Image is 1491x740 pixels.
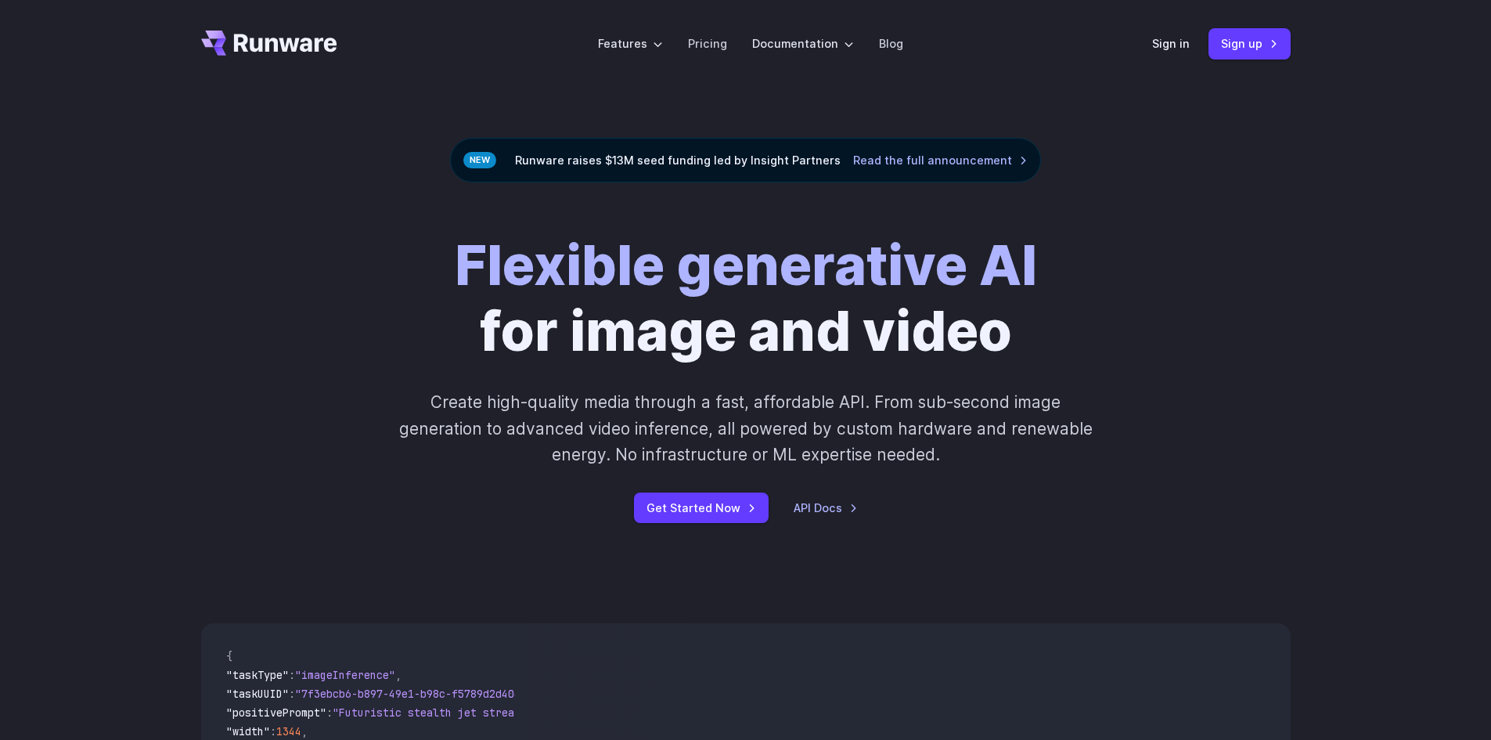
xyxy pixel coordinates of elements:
label: Features [598,34,663,52]
span: , [301,724,308,738]
span: "imageInference" [295,668,395,682]
a: Get Started Now [634,493,769,523]
span: , [395,668,402,682]
span: : [270,724,276,738]
a: API Docs [794,499,858,517]
span: "taskUUID" [226,687,289,701]
span: "Futuristic stealth jet streaking through a neon-lit cityscape with glowing purple exhaust" [333,706,902,720]
span: { [226,649,232,663]
span: : [326,706,333,720]
h1: for image and video [455,233,1037,364]
a: Sign in [1152,34,1190,52]
strong: Flexible generative AI [455,232,1037,298]
span: "taskType" [226,668,289,682]
a: Go to / [201,31,337,56]
span: "7f3ebcb6-b897-49e1-b98c-f5789d2d40d7" [295,687,533,701]
span: : [289,687,295,701]
a: Sign up [1208,28,1291,59]
label: Documentation [752,34,854,52]
a: Pricing [688,34,727,52]
span: "positivePrompt" [226,706,326,720]
span: 1344 [276,724,301,738]
div: Runware raises $13M seed funding led by Insight Partners [450,138,1041,182]
span: : [289,668,295,682]
a: Blog [879,34,903,52]
p: Create high-quality media through a fast, affordable API. From sub-second image generation to adv... [397,389,1094,467]
a: Read the full announcement [853,151,1028,169]
span: "width" [226,724,270,738]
